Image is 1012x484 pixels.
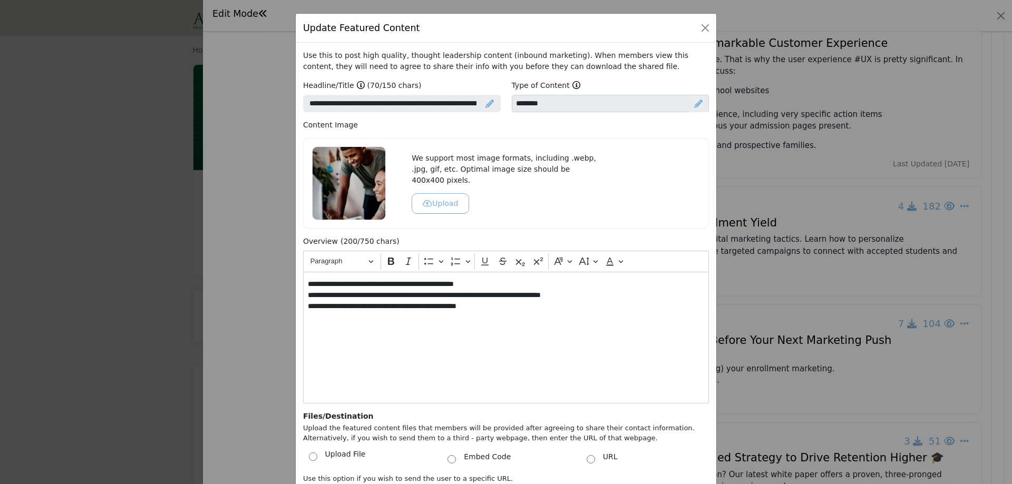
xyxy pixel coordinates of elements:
[303,423,709,443] p: Upload the featured content files that members will be provided after agreeing to share their con...
[603,451,618,462] label: URL
[367,80,422,91] span: ( )
[306,253,378,270] button: Heading
[303,95,501,113] input: Enter a compelling headline
[412,193,469,214] button: Upload
[303,21,420,35] h5: Update Featured Content
[340,236,400,247] span: (200/750 chars)
[303,236,338,247] label: Overview
[464,451,511,462] label: Embed Code
[303,80,354,91] label: Headline/Title
[512,80,570,91] label: Type of Content
[303,120,709,131] p: Content Image
[370,81,419,90] span: 70/150 chars
[325,449,366,462] label: Upload File
[310,255,365,268] span: Paragraph
[303,473,709,484] p: Use this option if you wish to send the user to a specific URL.
[303,412,374,420] b: Files/Destination
[303,272,709,403] div: Editor editing area: main
[303,251,709,271] div: Editor toolbar
[698,21,713,35] button: Close
[303,50,709,72] p: Use this to post high quality, thought leadership content (inbound marketing). When members view ...
[412,153,600,186] p: We support most image formats, including .webp, .jpg, gif, etc. Optimal image size should be 400x...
